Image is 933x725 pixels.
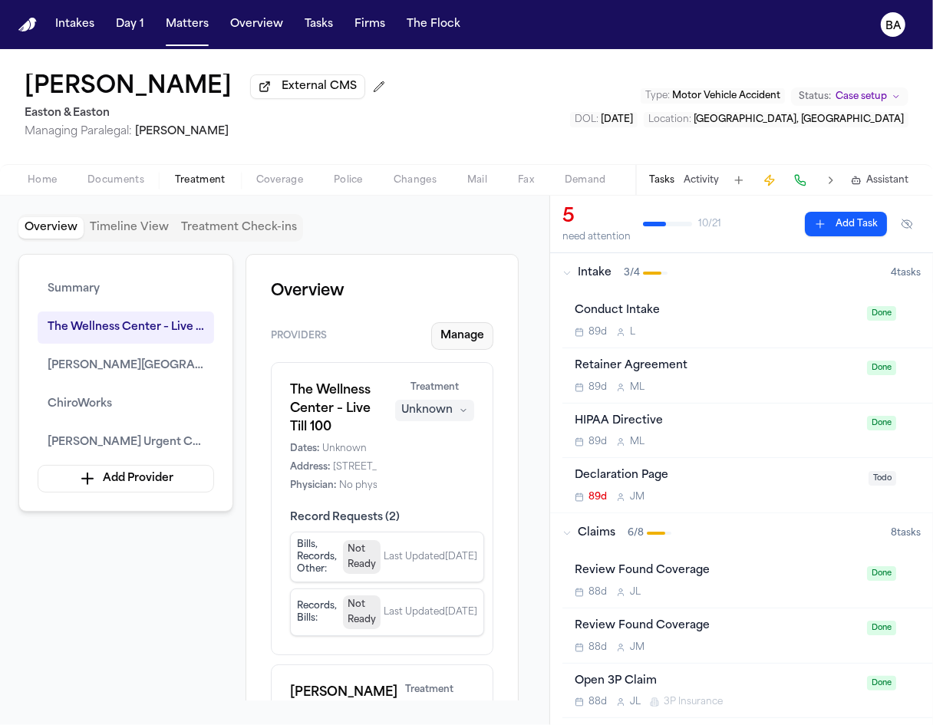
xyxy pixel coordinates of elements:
span: M L [630,436,645,448]
button: Edit Type: Motor Vehicle Accident [641,88,785,104]
span: Home [28,174,57,186]
button: Unknown [395,400,474,421]
span: Dates: [290,443,319,455]
button: Tasks [649,174,674,186]
button: Intake3/44tasks [550,253,933,293]
span: 88d [588,641,607,654]
button: [PERSON_NAME][GEOGRAPHIC_DATA] [GEOGRAPHIC_DATA] [38,350,214,382]
span: Demand [565,174,606,186]
span: Documents [87,174,144,186]
div: Retainer Agreement [575,358,858,375]
span: 3P Insurance [664,696,723,708]
span: Police [334,174,363,186]
span: Done [867,306,896,321]
span: Motor Vehicle Accident [672,91,780,101]
button: [PERSON_NAME] Urgent Care [GEOGRAPHIC_DATA] [38,427,214,459]
span: Treatment [410,381,459,394]
span: J L [630,586,641,598]
span: Claims [578,526,615,541]
button: Tasks [298,11,339,38]
span: Done [867,676,896,690]
div: Open task: Review Found Coverage [562,553,933,608]
h2: Easton & Easton [25,104,391,123]
span: Records, Bills : [297,600,337,624]
div: Open task: Review Found Coverage [562,608,933,664]
button: The Flock [401,11,466,38]
h1: The Wellness Center – Live Till 100 [290,381,377,437]
span: Last Updated [DATE] [384,551,477,563]
span: 3 / 4 [624,267,640,279]
button: Hide completed tasks (⌘⇧H) [893,212,921,236]
button: Activity [684,174,719,186]
button: Add Task [728,170,750,191]
span: [GEOGRAPHIC_DATA], [GEOGRAPHIC_DATA] [694,115,904,124]
span: 6 / 8 [628,527,644,539]
button: Add Task [805,212,887,236]
span: 8 task s [891,527,921,539]
img: Finch Logo [18,18,37,32]
span: J M [630,641,645,654]
span: 89d [588,326,607,338]
span: Type : [645,91,670,101]
button: Assistant [851,174,908,186]
span: [DATE] [601,115,633,124]
span: 10 / 21 [698,218,721,230]
span: Record Requests ( 2 ) [290,510,474,526]
span: Not Ready [343,540,381,574]
span: 88d [588,586,607,598]
button: Create Immediate Task [759,170,780,191]
span: Unknown [322,443,367,455]
span: [PERSON_NAME] [135,126,229,137]
div: Open 3P Claim [575,673,858,690]
button: Claims6/88tasks [550,513,933,553]
div: Unknown [401,403,453,418]
span: L [630,326,635,338]
span: Managing Paralegal: [25,126,132,137]
span: Location : [648,115,691,124]
span: Done [867,416,896,430]
div: 5 [562,205,631,229]
button: The Wellness Center – Live Till 100 [38,311,214,344]
button: Timeline View [84,217,175,239]
a: Matters [160,11,215,38]
span: Treatment [405,684,453,696]
button: Firms [348,11,391,38]
button: Add Provider [38,465,214,493]
h1: Overview [271,279,493,304]
div: Open task: Retainer Agreement [562,348,933,404]
span: Providers [271,330,327,342]
button: Overview [224,11,289,38]
span: Case setup [836,91,887,103]
span: [STREET_ADDRESS] [333,461,427,473]
button: External CMS [250,74,365,99]
a: Day 1 [110,11,150,38]
div: HIPAA Directive [575,413,858,430]
button: ChiroWorks [38,388,214,420]
span: Done [867,566,896,581]
span: 89d [588,381,607,394]
button: Overview [18,217,84,239]
span: 89d [588,436,607,448]
h1: [PERSON_NAME] [25,74,232,101]
button: Edit DOL: 2025-06-21 [570,112,638,127]
span: Mail [467,174,487,186]
span: Not Ready [343,595,381,629]
span: DOL : [575,115,598,124]
span: 89d [588,491,607,503]
button: Treatment Check-ins [175,217,303,239]
span: Intake [578,265,612,281]
span: Bills, Records, Other : [297,539,337,575]
span: Done [867,621,896,635]
span: Assistant [866,174,908,186]
span: No physician on file [339,479,429,492]
span: Coverage [256,174,303,186]
button: Change status from Case setup [791,87,908,106]
span: Todo [869,471,896,486]
button: Summary [38,273,214,305]
button: Intakes [49,11,101,38]
span: J L [630,696,641,708]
